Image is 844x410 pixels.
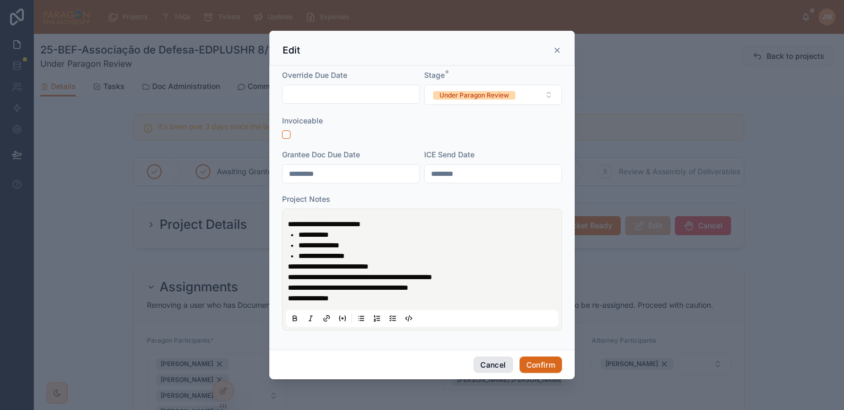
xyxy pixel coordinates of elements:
button: Cancel [473,356,513,373]
div: Under Paragon Review [439,91,509,100]
span: ICE Send Date [424,150,474,159]
span: Project Notes [282,194,330,203]
span: Invoiceable [282,116,323,125]
span: Grantee Doc Due Date [282,150,360,159]
span: Stage [424,70,445,79]
span: Override Due Date [282,70,347,79]
button: Confirm [520,356,562,373]
button: Select Button [424,85,562,105]
h3: Edit [283,44,300,57]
